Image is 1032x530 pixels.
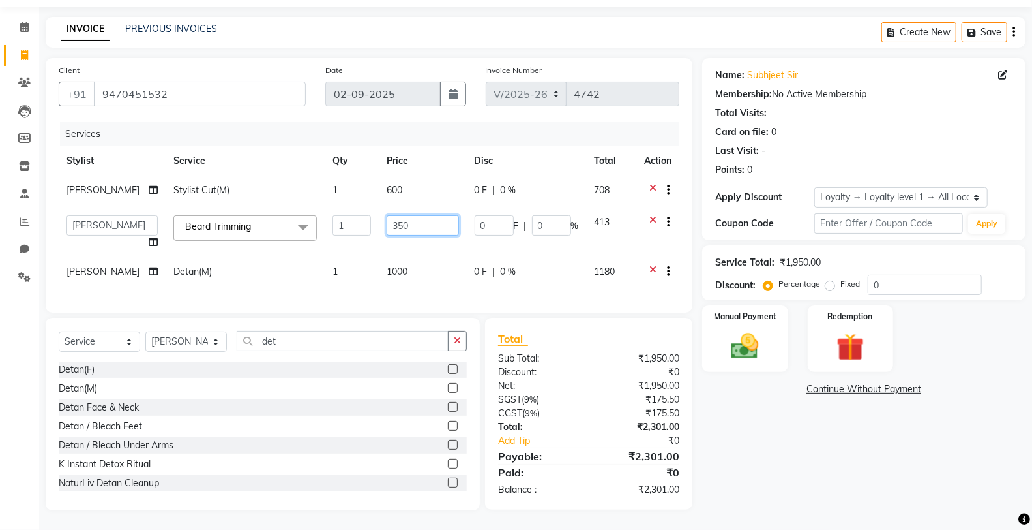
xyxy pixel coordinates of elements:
[488,448,589,464] div: Payable:
[60,122,689,146] div: Services
[59,82,95,106] button: +91
[501,265,516,279] span: 0 %
[488,465,589,480] div: Paid:
[387,184,402,196] span: 600
[715,87,1012,101] div: No Active Membership
[488,366,589,379] div: Discount:
[59,363,95,377] div: Detan(F)
[715,106,767,120] div: Total Visits:
[715,87,772,101] div: Membership:
[771,125,776,139] div: 0
[488,434,605,448] a: Add Tip
[514,219,519,233] span: F
[332,184,338,196] span: 1
[715,279,756,292] div: Discount:
[571,219,579,233] span: %
[488,407,589,420] div: ( )
[705,382,1023,396] a: Continue Without Payment
[589,379,689,393] div: ₹1,950.00
[828,330,873,364] img: _gift.svg
[778,278,820,290] label: Percentage
[59,476,159,490] div: NaturLiv Detan Cleanup
[237,331,449,351] input: Search or Scan
[589,483,689,497] div: ₹2,301.00
[475,265,488,279] span: 0 F
[747,69,798,82] a: Subhjeet Sir
[488,483,589,497] div: Balance :
[251,221,257,232] a: x
[332,266,338,277] span: 1
[59,401,139,414] div: Detan Face & Neck
[498,407,522,419] span: CGST
[636,146,679,176] th: Action
[493,183,495,197] span: |
[780,256,821,270] div: ₹1,950.00
[59,65,80,76] label: Client
[498,394,522,405] span: SGST
[524,219,527,233] span: |
[840,278,860,290] label: Fixed
[715,69,745,82] div: Name:
[387,266,407,277] span: 1000
[166,146,325,176] th: Service
[968,214,1005,234] button: Apply
[715,191,814,204] div: Apply Discount
[715,217,814,230] div: Coupon Code
[595,266,615,277] span: 1180
[587,146,636,176] th: Total
[125,23,217,35] a: PREVIOUS INVOICES
[589,448,689,464] div: ₹2,301.00
[493,265,495,279] span: |
[173,266,212,277] span: Detan(M)
[467,146,587,176] th: Disc
[715,256,774,270] div: Service Total:
[962,22,1007,42] button: Save
[486,65,542,76] label: Invoice Number
[66,184,140,196] span: [PERSON_NAME]
[59,420,142,433] div: Detan / Bleach Feet
[173,184,229,196] span: Stylist Cut(M)
[498,332,528,346] span: Total
[589,420,689,434] div: ₹2,301.00
[94,82,306,106] input: Search by Name/Mobile/Email/Code
[589,352,689,366] div: ₹1,950.00
[715,144,759,158] div: Last Visit:
[66,266,140,277] span: [PERSON_NAME]
[589,407,689,420] div: ₹175.50
[589,366,689,379] div: ₹0
[747,163,752,177] div: 0
[722,330,767,362] img: _cash.svg
[589,393,689,407] div: ₹175.50
[881,22,956,42] button: Create New
[715,163,745,177] div: Points:
[524,394,537,405] span: 9%
[828,311,873,322] label: Redemption
[606,434,689,448] div: ₹0
[379,146,467,176] th: Price
[714,311,776,322] label: Manual Payment
[488,393,589,407] div: ( )
[59,146,166,176] th: Stylist
[595,184,610,196] span: 708
[589,465,689,480] div: ₹0
[59,458,151,471] div: K Instant Detox Ritual
[61,18,110,41] a: INVOICE
[185,221,251,232] span: Beard Trimming
[325,65,343,76] label: Date
[59,382,97,396] div: Detan(M)
[525,408,537,418] span: 9%
[488,379,589,393] div: Net:
[475,183,488,197] span: 0 F
[59,439,173,452] div: Detan / Bleach Under Arms
[715,125,769,139] div: Card on file:
[501,183,516,197] span: 0 %
[814,213,963,234] input: Enter Offer / Coupon Code
[325,146,379,176] th: Qty
[761,144,765,158] div: -
[595,216,610,228] span: 413
[488,352,589,366] div: Sub Total:
[488,420,589,434] div: Total:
